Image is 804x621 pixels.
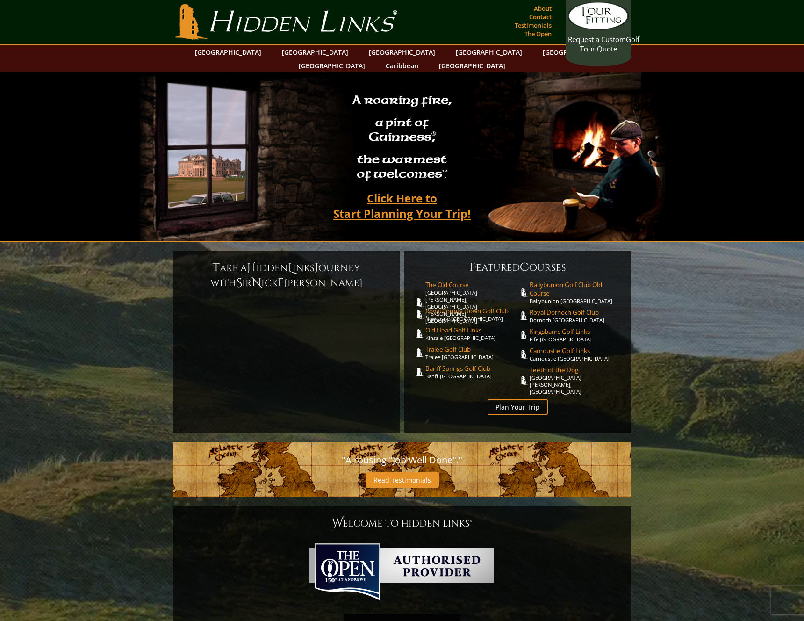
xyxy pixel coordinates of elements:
a: Click Here toStart Planning Your Trip! [324,187,480,224]
a: [GEOGRAPHIC_DATA] [190,45,266,59]
a: Royal Dornoch Golf ClubDornoch [GEOGRAPHIC_DATA] [530,308,622,324]
a: [GEOGRAPHIC_DATA] [294,59,370,72]
span: J [315,260,318,275]
a: Ballybunion Golf Club Old CourseBallybunion [GEOGRAPHIC_DATA] [530,281,622,304]
a: Teeth of the Dog[GEOGRAPHIC_DATA][PERSON_NAME], [GEOGRAPHIC_DATA] [530,366,622,395]
h1: Welcome To Hidden Links® [182,516,622,531]
h6: ake a idden inks ourney with ir ick [PERSON_NAME] [182,260,390,290]
span: T [213,260,220,275]
span: L [288,260,293,275]
a: Testimonials [512,19,554,32]
a: Request a CustomGolf Tour Quote [568,2,629,53]
span: S [236,275,242,290]
a: About [531,2,554,15]
a: Read Testimonials [366,472,439,488]
span: Royal Dornoch Golf Club [530,308,622,317]
a: Caribbean [381,59,423,72]
span: Old Head Golf Links [425,326,518,334]
a: The Open [522,27,554,40]
a: Kingsbarns Golf LinksFife [GEOGRAPHIC_DATA] [530,327,622,343]
h2: A roaring fire, a pint of Guinness , the warmest of welcomes™. [346,89,458,187]
a: Royal County Down Golf ClubNewcastle [GEOGRAPHIC_DATA] [425,307,518,322]
a: [GEOGRAPHIC_DATA] [434,59,510,72]
a: Old Head Golf LinksKinsale [GEOGRAPHIC_DATA] [425,326,518,341]
span: H [247,260,256,275]
span: Royal County Down Golf Club [425,307,518,315]
span: N [252,275,261,290]
a: [GEOGRAPHIC_DATA] [277,45,353,59]
p: "A rousing "Job Well Done"." [182,452,622,469]
h6: eatured ourses [414,260,622,275]
a: Plan Your Trip [488,399,548,415]
span: Kingsbarns Golf Links [530,327,622,336]
a: Tralee Golf ClubTralee [GEOGRAPHIC_DATA] [425,345,518,361]
span: Ballybunion Golf Club Old Course [530,281,622,297]
a: Carnoustie Golf LinksCarnoustie [GEOGRAPHIC_DATA] [530,347,622,362]
span: F [469,260,476,275]
span: F [278,275,284,290]
a: [GEOGRAPHIC_DATA] [451,45,527,59]
span: The Old Course [425,281,518,289]
a: Banff Springs Golf ClubBanff [GEOGRAPHIC_DATA] [425,364,518,380]
span: Carnoustie Golf Links [530,347,622,355]
span: Tralee Golf Club [425,345,518,354]
span: Teeth of the Dog [530,366,622,374]
span: Banff Springs Golf Club [425,364,518,373]
a: [GEOGRAPHIC_DATA] [364,45,440,59]
a: Contact [527,10,554,23]
span: Request a Custom [568,35,626,44]
a: [GEOGRAPHIC_DATA] [538,45,614,59]
a: The Old Course[GEOGRAPHIC_DATA][PERSON_NAME], [GEOGRAPHIC_DATA][PERSON_NAME] [GEOGRAPHIC_DATA] [425,281,518,324]
span: C [520,260,529,275]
